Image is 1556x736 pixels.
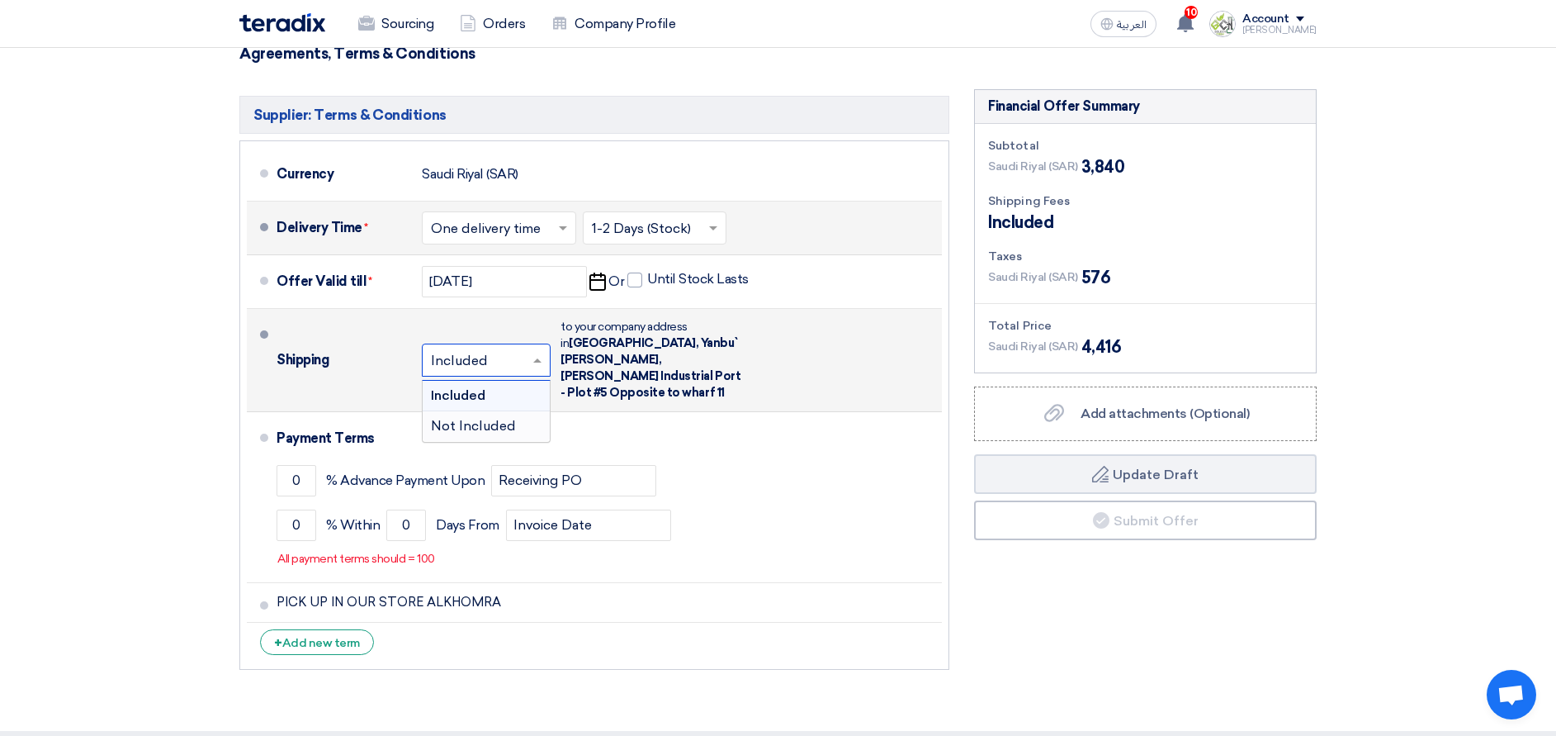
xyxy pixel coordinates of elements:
div: Open chat [1487,670,1536,719]
img: GCCCo_LOGO_1741521631774.png [1209,11,1236,37]
div: Payment Terms [277,419,922,458]
button: Update Draft [974,454,1317,494]
span: Included [431,387,485,403]
span: % Advance Payment Upon [326,472,485,489]
span: Included [988,210,1053,235]
span: 3,840 [1081,154,1125,179]
div: to your company address in [560,319,742,401]
div: Shipping Fees [988,192,1303,210]
span: العربية [1117,19,1147,31]
div: Shipping [277,340,409,380]
span: 10 [1185,6,1198,19]
input: Add your term here... [277,586,935,618]
input: payment-term-2 [277,510,316,541]
div: Saudi Riyal (SAR) [422,159,518,190]
div: Delivery Time [277,208,409,248]
a: Company Profile [538,6,688,42]
span: 576 [1081,265,1111,290]
input: payment-term-2 [386,510,426,541]
div: Taxes [988,248,1303,265]
span: Saudi Riyal (SAR) [988,268,1078,286]
div: [PERSON_NAME] [1242,26,1317,35]
span: Saudi Riyal (SAR) [988,338,1078,355]
div: Total Price [988,317,1303,335]
input: payment-term-2 [506,510,671,541]
div: Subtotal [988,137,1303,154]
p: All payment terms should = 100 [277,551,435,567]
span: Or [608,273,624,290]
span: Not Included [431,418,516,434]
h5: Supplier: Terms & Conditions [239,96,949,134]
span: 4,416 [1081,335,1122,359]
button: العربية [1090,11,1156,37]
div: Currency [277,154,409,194]
h3: Agreements, Terms & Conditions [239,45,1317,63]
input: payment-term-1 [277,465,316,496]
div: Offer Valid till [277,262,409,302]
span: Saudi Riyal (SAR) [988,158,1078,175]
label: Until Stock Lasts [627,271,749,287]
div: Add new term [260,629,374,655]
span: % Within [326,517,380,534]
input: yyyy-mm-dd [422,266,587,297]
span: Days From [436,517,499,534]
div: Account [1242,12,1289,26]
img: Teradix logo [239,13,325,32]
span: [GEOGRAPHIC_DATA], Yanbu` [PERSON_NAME], [PERSON_NAME] Industrial Port - Plot #5 Opposite to whar... [560,336,740,400]
button: Submit Offer [974,501,1317,540]
span: Add attachments (Optional) [1081,406,1250,421]
div: Financial Offer Summary [988,97,1140,116]
a: Orders [447,6,538,42]
input: payment-term-2 [491,465,656,496]
span: + [274,635,282,651]
a: Sourcing [345,6,447,42]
